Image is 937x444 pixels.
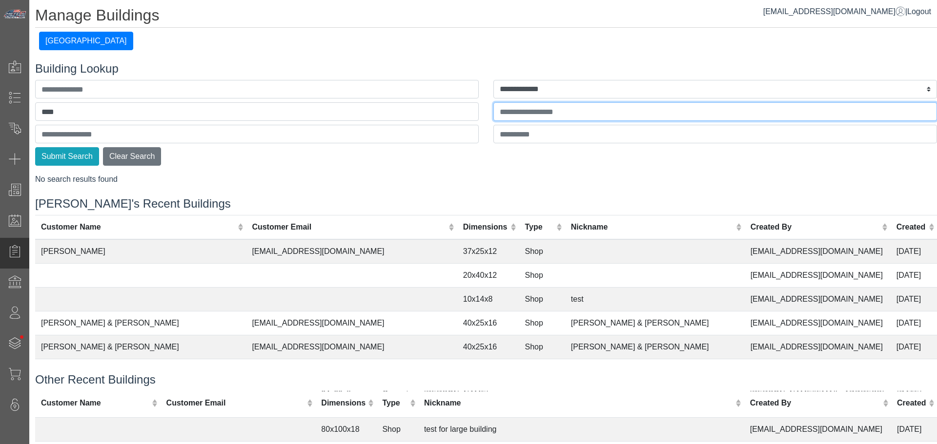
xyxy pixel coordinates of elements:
[745,263,891,287] td: [EMAIL_ADDRESS][DOMAIN_NAME]
[35,311,246,335] td: [PERSON_NAME] & [PERSON_NAME]
[519,263,565,287] td: Shop
[519,239,565,264] td: Shop
[103,147,161,166] button: Clear Search
[41,221,235,233] div: Customer Name
[745,335,891,359] td: [EMAIL_ADDRESS][DOMAIN_NAME]
[519,335,565,359] td: Shop
[519,287,565,311] td: Shop
[35,335,246,359] td: [PERSON_NAME] & [PERSON_NAME]
[744,417,891,441] td: [EMAIL_ADDRESS][DOMAIN_NAME]
[35,62,937,76] h4: Building Lookup
[9,321,34,353] span: •
[907,7,931,16] span: Logout
[519,311,565,335] td: Shop
[457,311,519,335] td: 40x25x16
[39,37,133,45] a: [GEOGRAPHIC_DATA]
[763,6,931,18] div: |
[35,239,246,264] td: [PERSON_NAME]
[745,359,891,383] td: [EMAIL_ADDRESS][DOMAIN_NAME]
[891,239,937,264] td: [DATE]
[457,239,519,264] td: 37x25x12
[519,359,565,383] td: Shop
[246,311,457,335] td: [EMAIL_ADDRESS][DOMAIN_NAME]
[565,311,745,335] td: [PERSON_NAME] & [PERSON_NAME]
[246,239,457,264] td: [EMAIL_ADDRESS][DOMAIN_NAME]
[745,311,891,335] td: [EMAIL_ADDRESS][DOMAIN_NAME]
[246,335,457,359] td: [EMAIL_ADDRESS][DOMAIN_NAME]
[39,32,133,50] button: [GEOGRAPHIC_DATA]
[745,287,891,311] td: [EMAIL_ADDRESS][DOMAIN_NAME]
[35,197,937,211] h4: [PERSON_NAME]'s Recent Buildings
[565,359,745,383] td: [PERSON_NAME] & [PERSON_NAME]
[35,174,937,185] div: No search results found
[418,417,744,441] td: test for large building
[891,263,937,287] td: [DATE]
[891,417,937,441] td: [DATE]
[751,221,880,233] div: Created By
[35,6,937,28] h1: Manage Buildings
[41,397,149,408] div: Customer Name
[376,417,418,441] td: Shop
[750,397,880,408] div: Created By
[897,397,926,408] div: Created
[321,397,366,408] div: Dimensions
[166,397,305,408] div: Customer Email
[571,221,734,233] div: Nickname
[315,417,376,441] td: 80x100x18
[565,335,745,359] td: [PERSON_NAME] & [PERSON_NAME]
[891,287,937,311] td: [DATE]
[457,263,519,287] td: 20x40x12
[745,239,891,264] td: [EMAIL_ADDRESS][DOMAIN_NAME]
[252,221,446,233] div: Customer Email
[35,359,246,383] td: [PERSON_NAME] & [PERSON_NAME]
[424,397,733,408] div: Nickname
[891,335,937,359] td: [DATE]
[896,221,926,233] div: Created
[457,335,519,359] td: 40x25x16
[763,7,905,16] a: [EMAIL_ADDRESS][DOMAIN_NAME]
[3,9,27,19] img: Metals Direct Inc Logo
[35,373,937,387] h4: Other Recent Buildings
[463,221,508,233] div: Dimensions
[565,287,745,311] td: test
[457,287,519,311] td: 10x14x8
[457,359,519,383] td: 40x25x16
[891,311,937,335] td: [DATE]
[891,359,937,383] td: [DATE]
[382,397,407,408] div: Type
[246,359,457,383] td: [EMAIL_ADDRESS][DOMAIN_NAME]
[35,147,99,166] button: Submit Search
[525,221,554,233] div: Type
